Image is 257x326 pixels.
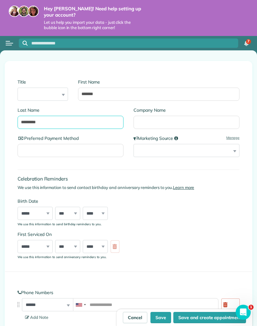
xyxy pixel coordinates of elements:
[73,298,88,311] div: United States: +1
[9,6,20,17] img: maria-72a9807cf96188c08ef61303f053569d2e2a8a1cde33d635c8a3ac13582a053d.jpg
[240,37,253,50] div: 7 unread notifications
[18,222,102,226] sub: We use this information to send birthday reminders to you.
[18,79,68,85] label: Title
[18,176,239,181] h4: Celebration Reminders
[44,20,144,30] span: Let us help you import your data - just click the bubble icon in the bottom right corner!
[78,79,239,85] label: First Name
[6,40,13,47] button: Open menu
[19,41,28,46] button: Focus search
[28,6,39,17] img: michelle-19f622bdf1676172e81f8f8fba1fb50e276960ebfe0243fe18214015130c80e4.jpg
[18,198,239,204] label: Birth Date
[18,6,29,17] img: jorge-587dff0eeaa6aab1f244e6dc62b8924c3b6ad411094392a53c71c6c4a576187d.jpg
[134,135,239,141] label: Marketing Source
[18,185,239,191] p: We use this information to send contact birthday and anniversary reminders to you.
[18,231,239,237] label: First Serviced On
[18,107,123,113] label: Last Name
[134,107,239,113] label: Company Name
[44,6,144,18] strong: Hey [PERSON_NAME]! Need help setting up your account?
[23,41,28,46] svg: Focus search
[237,36,257,50] nav: Main
[123,312,147,323] a: Cancel
[25,315,48,320] span: Add Note
[15,301,22,308] img: drag_indicator-119b368615184ecde3eda3c64c821f6cf29d3e2b97b89ee44bc31753036683e5.png
[18,255,107,259] sub: We use this information to send anniversary reminders to you.
[150,312,171,323] button: Save
[173,312,246,323] button: Save and create appointment
[247,39,249,44] span: 7
[173,185,194,190] a: Learn more
[18,135,123,141] label: Preferred Payment Method
[226,135,239,140] a: Manage
[18,289,239,296] label: Phone Numbers
[236,305,251,320] iframe: Intercom live chat
[249,305,254,310] span: 1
